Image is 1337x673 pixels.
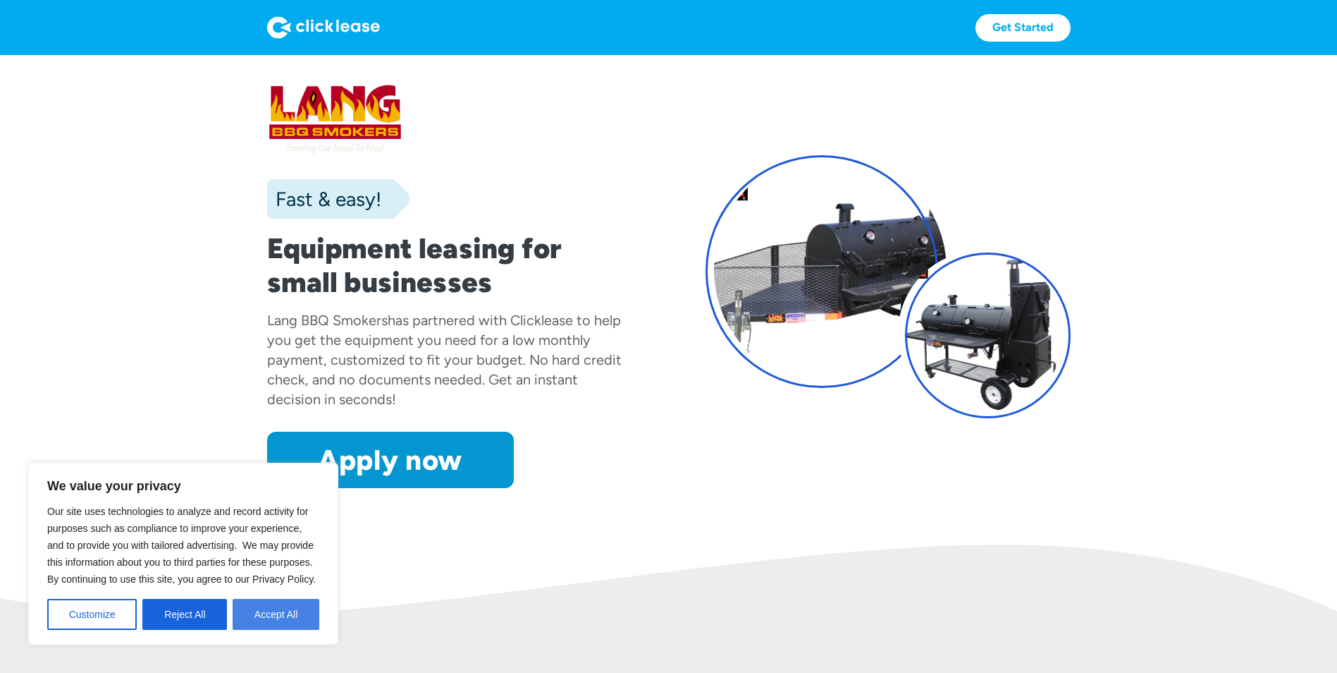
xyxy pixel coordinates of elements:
[233,599,319,630] button: Accept All
[47,506,316,585] span: Our site uses technologies to analyze and record activity for purposes such as compliance to impr...
[975,14,1071,42] a: Get Started
[142,599,227,630] button: Reject All
[47,599,137,630] button: Customize
[28,463,338,645] div: We value your privacy
[267,231,632,299] h1: Equipment leasing for small businesses
[267,312,388,329] div: Lang BBQ Smokers
[267,185,381,213] div: Fast & easy!
[267,312,622,408] div: has partnered with Clicklease to help you get the equipment you need for a low monthly payment, c...
[267,432,514,488] a: Apply now
[267,16,380,39] img: Logo
[47,478,319,495] p: We value your privacy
